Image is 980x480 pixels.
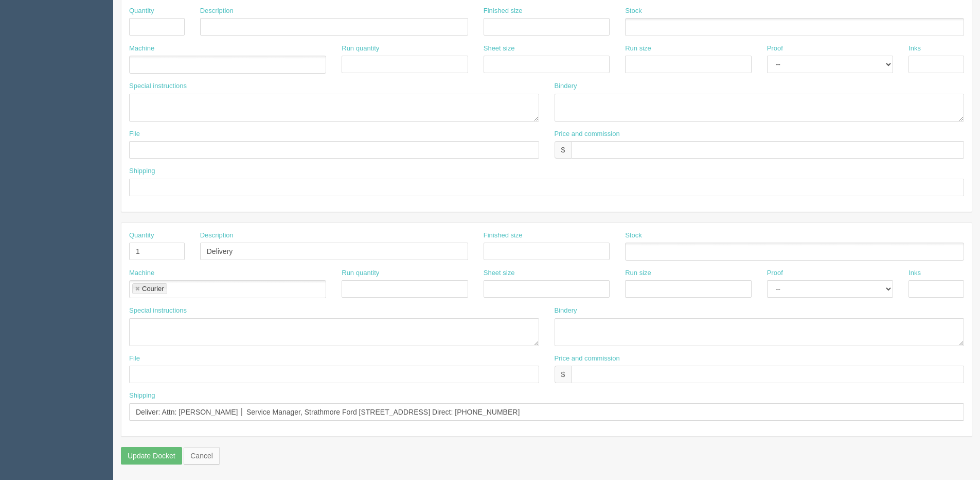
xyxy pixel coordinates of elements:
[129,231,154,241] label: Quantity
[555,81,577,91] label: Bindery
[129,268,154,278] label: Machine
[129,391,155,401] label: Shipping
[555,129,620,139] label: Price and commission
[129,306,187,316] label: Special instructions
[484,44,515,54] label: Sheet size
[767,268,783,278] label: Proof
[129,166,155,176] label: Shipping
[908,44,921,54] label: Inks
[129,81,187,91] label: Special instructions
[555,141,572,159] div: $
[200,231,234,241] label: Description
[555,306,577,316] label: Bindery
[129,44,154,54] label: Machine
[555,354,620,364] label: Price and commission
[625,268,651,278] label: Run size
[908,268,921,278] label: Inks
[342,268,379,278] label: Run quantity
[200,6,234,16] label: Description
[121,447,182,465] input: Update Docket
[625,44,651,54] label: Run size
[484,268,515,278] label: Sheet size
[342,44,379,54] label: Run quantity
[484,6,523,16] label: Finished size
[129,129,140,139] label: File
[555,366,572,383] div: $
[625,6,642,16] label: Stock
[184,447,220,465] a: Cancel
[625,231,642,241] label: Stock
[190,452,213,460] span: translation missing: en.helpers.links.cancel
[129,354,140,364] label: File
[767,44,783,54] label: Proof
[484,231,523,241] label: Finished size
[129,6,154,16] label: Quantity
[142,285,164,292] div: Courier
